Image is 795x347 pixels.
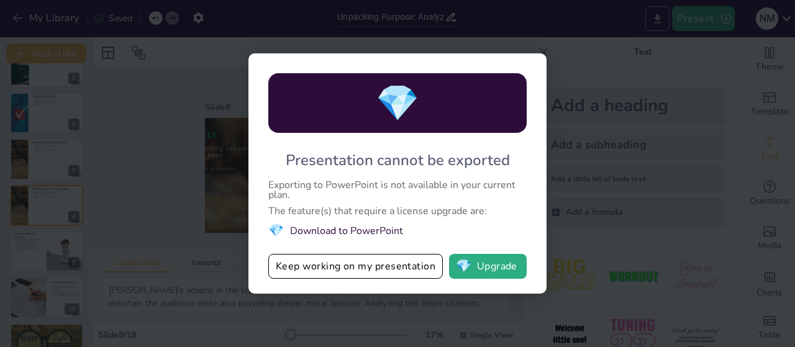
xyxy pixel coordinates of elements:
button: diamondUpgrade [449,254,527,279]
li: Download to PowerPoint [268,222,527,239]
button: Keep working on my presentation [268,254,443,279]
span: diamond [376,79,419,127]
div: Presentation cannot be exported [286,150,510,170]
span: diamond [268,222,284,239]
span: diamond [456,260,471,273]
div: The feature(s) that require a license upgrade are: [268,206,527,216]
div: Exporting to PowerPoint is not available in your current plan. [268,180,527,200]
